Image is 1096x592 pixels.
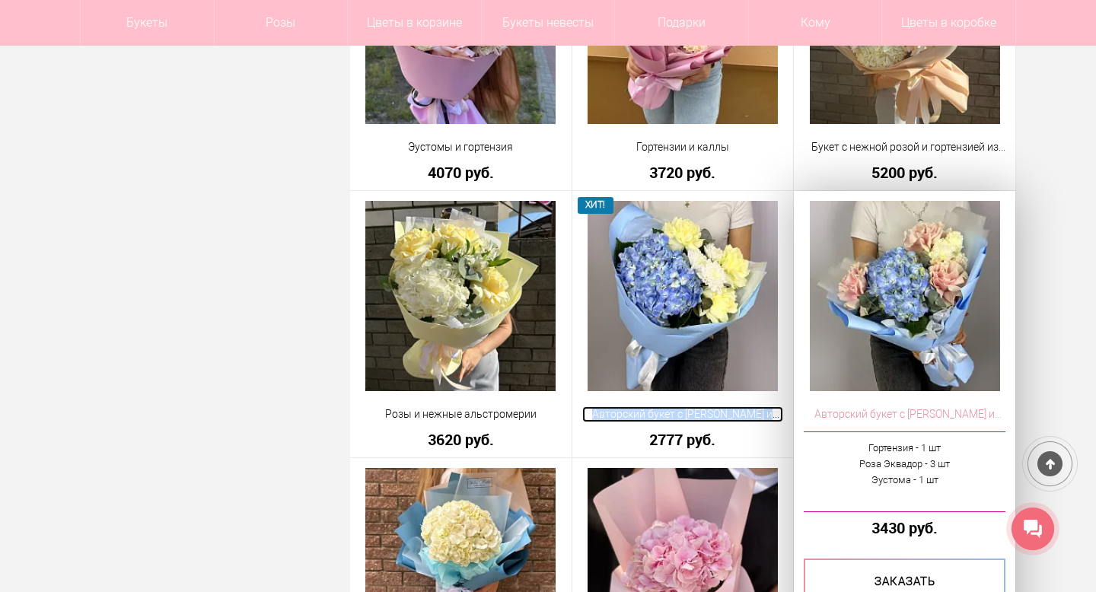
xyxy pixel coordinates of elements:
a: 3430 руб. [804,520,1005,536]
a: Розы и нежные альстромерии [360,406,562,422]
a: Гортензия - 1 штРоза Эквадор - 3 штЭустома - 1 шт [804,431,1005,512]
a: 3720 руб. [582,164,784,180]
a: Авторский букет с [PERSON_NAME] и [PERSON_NAME] [582,406,784,422]
img: Авторский букет с голубой гортензией и розами [810,201,1000,391]
a: 3620 руб. [360,431,562,447]
a: Эустомы и гортензия [360,139,562,155]
span: ХИТ! [578,197,613,213]
img: Авторский букет с розами и голубой гортензией [588,201,778,391]
a: 5200 руб. [804,164,1005,180]
a: Букет с нежной розой и гортензией из свежих цветов [804,139,1005,155]
a: Авторский букет с [PERSON_NAME] и [PERSON_NAME] [804,406,1005,422]
a: Гортензии и каллы [582,139,784,155]
a: 2777 руб. [582,431,784,447]
img: Розы и нежные альстромерии [365,201,556,391]
a: 4070 руб. [360,164,562,180]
